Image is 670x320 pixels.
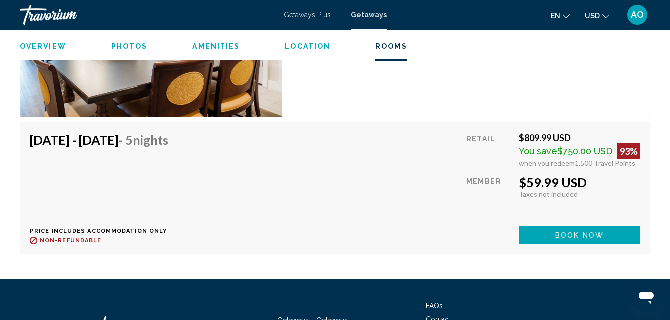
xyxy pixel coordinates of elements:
[519,146,557,156] span: You save
[519,132,640,143] div: $809.99 USD
[551,8,570,23] button: Change language
[585,12,600,20] span: USD
[133,132,168,147] span: Nights
[585,8,609,23] button: Change currency
[119,132,168,147] span: - 5
[519,175,640,190] div: $59.99 USD
[40,237,101,244] span: Non-refundable
[285,42,330,50] span: Location
[20,42,66,51] button: Overview
[111,42,148,50] span: Photos
[551,12,560,20] span: en
[375,42,407,50] span: Rooms
[624,4,650,25] button: User Menu
[351,11,387,19] a: Getaways
[20,42,66,50] span: Overview
[631,10,644,20] span: AO
[20,5,274,25] a: Travorium
[192,42,240,50] span: Amenities
[557,146,612,156] span: $750.00 USD
[519,226,640,244] button: Book now
[111,42,148,51] button: Photos
[192,42,240,51] button: Amenities
[30,228,176,234] p: Price includes accommodation only
[466,132,511,167] div: Retail
[466,175,511,218] div: Member
[630,280,662,312] iframe: Button to launch messaging window
[375,42,407,51] button: Rooms
[30,132,168,147] h4: [DATE] - [DATE]
[285,42,330,51] button: Location
[519,159,575,167] span: when you redeem
[426,302,443,310] a: FAQs
[575,159,635,167] span: 1,500 Travel Points
[284,11,331,19] a: Getaways Plus
[555,231,604,239] span: Book now
[519,190,578,198] span: Taxes not included
[617,143,640,159] div: 93%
